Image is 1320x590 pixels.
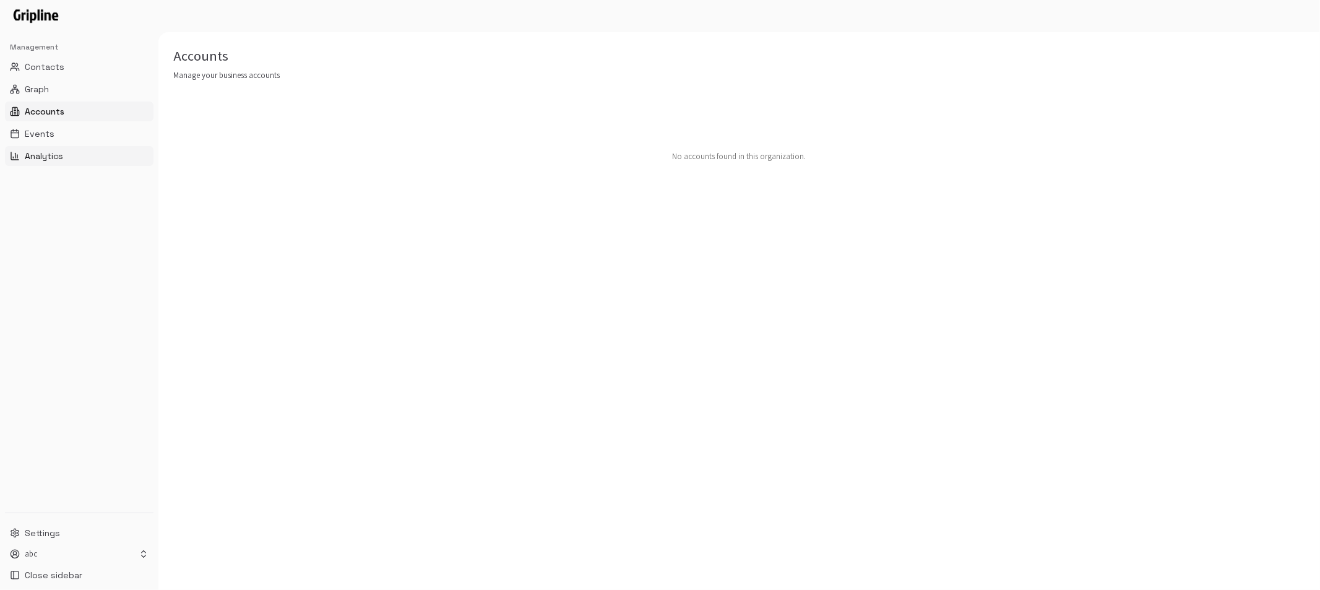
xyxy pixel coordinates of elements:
[173,70,280,82] p: Manage your business accounts
[5,545,153,563] button: abc
[25,569,82,581] span: Close sidebar
[25,83,49,95] span: Graph
[5,565,153,585] button: Close sidebar
[5,57,153,77] button: Contacts
[5,102,153,121] button: Accounts
[673,151,806,163] p: No accounts found in this organization.
[25,549,37,560] p: abc
[25,128,54,140] span: Events
[25,61,64,73] span: Contacts
[173,47,280,65] h5: Accounts
[5,523,153,543] button: Settings
[153,32,163,590] button: Toggle Sidebar
[5,79,153,99] button: Graph
[25,527,60,539] span: Settings
[25,105,64,118] span: Accounts
[10,4,61,25] img: Logo
[5,124,153,144] button: Events
[25,150,63,162] span: Analytics
[5,146,153,166] button: Analytics
[5,37,153,57] div: Management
